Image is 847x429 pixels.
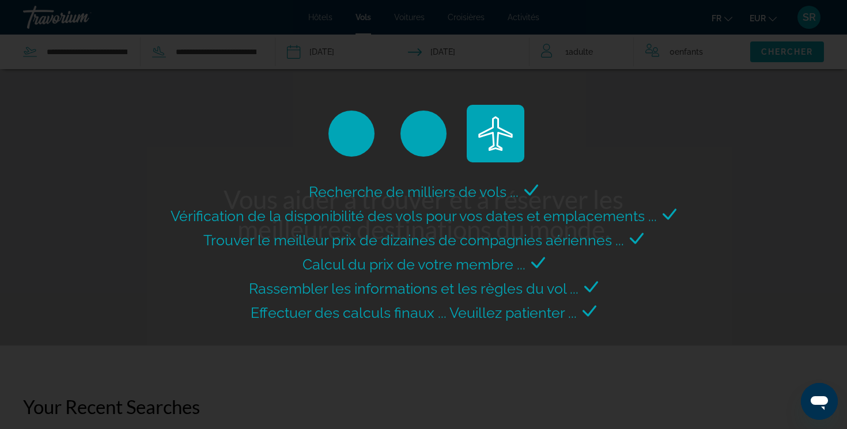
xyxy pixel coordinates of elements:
[801,383,838,420] iframe: Bouton de lancement de la fenêtre de messagerie
[251,304,577,321] span: Effectuer des calculs finaux ... Veuillez patienter ...
[309,183,519,200] span: Recherche de milliers de vols ...
[171,207,657,225] span: Vérification de la disponibilité des vols pour vos dates et emplacements ...
[203,231,624,249] span: Trouver le meilleur prix de dizaines de compagnies aériennes ...
[249,280,578,297] span: Rassembler les informations et les règles du vol ...
[302,256,525,273] span: Calcul du prix de votre membre ...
